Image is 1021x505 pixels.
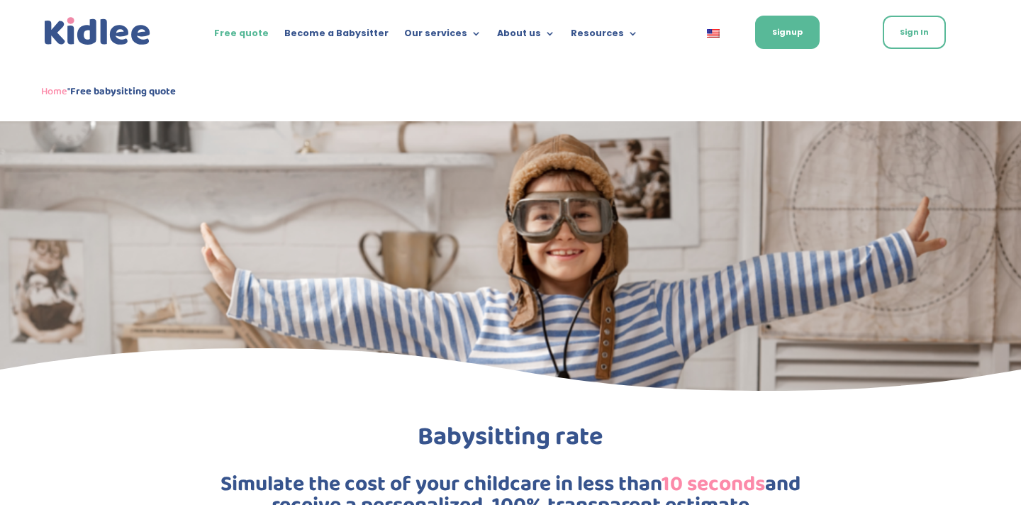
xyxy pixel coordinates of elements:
[404,28,481,44] a: Our services
[662,467,765,501] span: 10 seconds
[497,28,555,44] a: About us
[70,83,176,100] strong: Free babysitting quote
[284,28,389,44] a: Become a Babysitter
[41,14,154,49] a: Kidlee Logo
[199,424,822,457] h1: Babysitting rate
[41,14,154,49] img: logo_kidlee_blue
[707,29,720,38] img: English
[214,28,269,44] a: Free quote
[883,16,946,49] a: Sign In
[571,28,638,44] a: Resources
[41,83,67,100] a: Home
[41,83,176,100] span: "
[755,16,820,49] a: Signup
